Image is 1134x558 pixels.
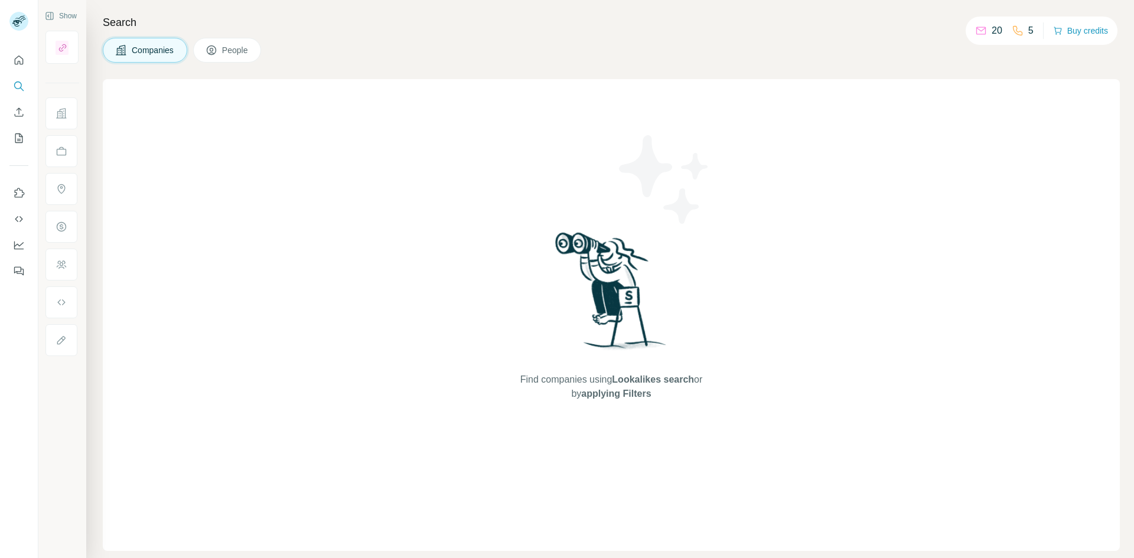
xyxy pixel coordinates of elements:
[9,76,28,97] button: Search
[550,229,673,361] img: Surfe Illustration - Woman searching with binoculars
[132,44,175,56] span: Companies
[517,373,706,401] span: Find companies using or by
[9,50,28,71] button: Quick start
[992,24,1002,38] p: 20
[611,126,718,233] img: Surfe Illustration - Stars
[9,102,28,123] button: Enrich CSV
[103,14,1120,31] h4: Search
[9,182,28,204] button: Use Surfe on LinkedIn
[581,389,651,399] span: applying Filters
[9,128,28,149] button: My lists
[1028,24,1034,38] p: 5
[9,208,28,230] button: Use Surfe API
[222,44,249,56] span: People
[612,374,694,384] span: Lookalikes search
[9,234,28,256] button: Dashboard
[9,260,28,282] button: Feedback
[37,7,85,25] button: Show
[1053,22,1108,39] button: Buy credits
